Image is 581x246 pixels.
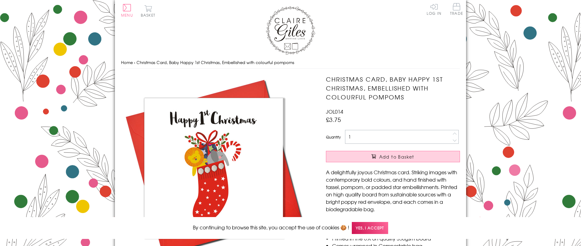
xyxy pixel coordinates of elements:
[427,3,441,15] a: Log In
[121,12,133,18] span: Menu
[450,3,463,16] a: Trade
[379,154,414,160] span: Add to Basket
[134,59,135,65] span: ›
[121,59,133,65] a: Home
[450,3,463,15] span: Trade
[266,6,315,55] img: Claire Giles Greetings Cards
[326,151,460,162] button: Add to Basket
[326,134,341,140] label: Quantity
[352,222,388,234] span: Yes, I accept
[121,56,460,69] nav: breadcrumbs
[136,59,294,65] span: Christmas Card, Baby Happy 1st Christmas, Embellished with colourful pompoms
[326,168,460,213] p: A delightfully joyous Christmas card. Striking images with contemporary bold colours, and hand fi...
[326,75,460,101] h1: Christmas Card, Baby Happy 1st Christmas, Embellished with colourful pompoms
[140,5,156,17] button: Basket
[121,4,133,17] button: Menu
[326,108,343,115] span: JOL014
[326,115,341,124] span: £3.75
